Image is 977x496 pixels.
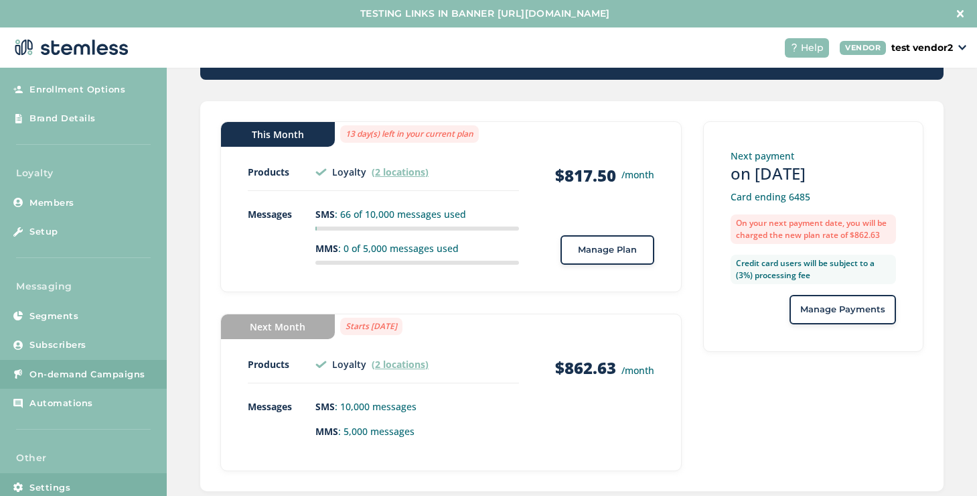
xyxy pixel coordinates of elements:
[29,338,86,352] span: Subscribers
[621,168,654,182] small: /month
[332,165,366,179] p: Loyalty
[790,295,896,324] button: Manage Payments
[958,45,966,50] img: icon_down-arrow-small-66adaf34.svg
[248,165,315,179] p: Products
[315,425,338,438] strong: MMS
[578,243,637,257] span: Manage Plan
[248,357,315,371] p: Products
[372,166,429,178] label: (2 locations)
[800,303,885,316] span: Manage Payments
[315,361,327,368] img: icon-check-small-874e9765.svg
[221,122,335,147] div: This Month
[29,196,74,210] span: Members
[13,7,957,21] label: TESTING LINKS IN BANNER [URL][DOMAIN_NAME]
[957,10,964,17] img: icon-close-white-1ed751a3.svg
[11,34,129,61] img: logo-dark-0685b13c.svg
[315,208,335,221] strong: SMS
[731,163,896,184] h3: on [DATE]
[315,241,519,255] p: : 0 of 5,000 messages used
[29,225,58,239] span: Setup
[29,112,96,125] span: Brand Details
[555,357,616,379] strong: $862.63
[315,242,338,255] strong: MMS
[910,432,977,496] iframe: Chat Widget
[340,125,479,143] label: 13 day(s) left in your current plan
[315,400,335,413] strong: SMS
[332,357,366,371] p: Loyalty
[315,207,519,221] p: : 66 of 10,000 messages used
[315,424,519,438] p: : 5,000 messages
[29,310,78,323] span: Segments
[372,358,429,371] label: (2 locations)
[731,255,896,284] label: Credit card users will be subject to a (3%) processing fee
[801,41,824,55] span: Help
[731,190,896,204] p: Card ending 6485
[731,149,896,163] p: Next payment
[315,399,519,414] p: : 10,000 messages
[29,368,145,381] span: On-demand Campaigns
[340,318,402,335] label: Starts [DATE]
[731,214,896,244] label: On your next payment date, you will be charged the new plan rate of $862.63
[790,44,798,52] img: icon-help-white-03924b79.svg
[29,83,125,97] span: Enrollment Options
[840,41,886,55] div: VENDOR
[29,397,93,410] span: Automations
[221,314,335,339] div: Next Month
[315,168,327,176] img: icon-check-small-874e9765.svg
[621,364,654,377] small: /month
[555,165,616,186] strong: $817.50
[560,235,654,265] button: Manage Plan
[248,399,315,414] p: Messages
[891,41,953,55] p: test vendor2
[248,207,315,221] p: Messages
[29,481,70,495] span: Settings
